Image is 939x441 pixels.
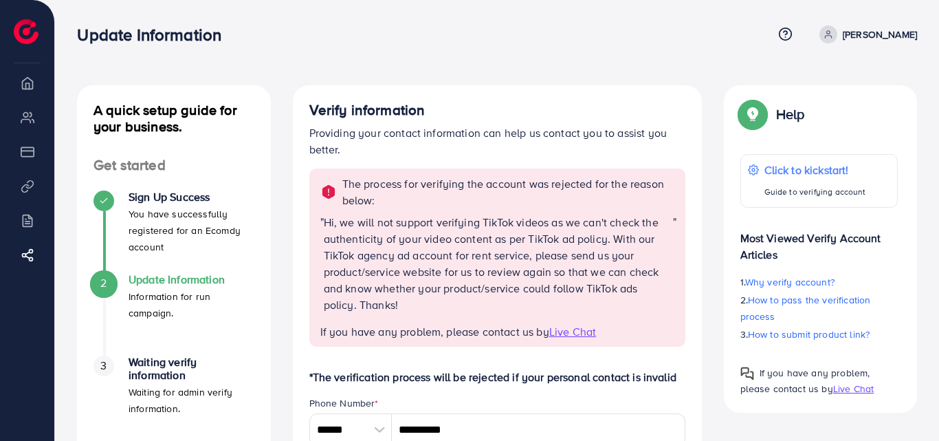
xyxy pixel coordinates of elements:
[764,162,866,178] p: Click to kickstart!
[129,356,254,382] h4: Waiting verify information
[740,326,898,343] p: 3.
[309,396,379,410] label: Phone Number
[673,214,676,324] span: "
[814,25,917,43] a: [PERSON_NAME]
[740,293,871,323] span: How to pass the verification process
[77,157,271,174] h4: Get started
[129,384,254,417] p: Waiting for admin verify information.
[309,369,685,385] p: *The verification process will be rejected if your personal contact is invalid
[129,288,254,321] p: Information for run campaign.
[745,275,835,289] span: Why verify account?
[740,367,754,380] img: Popup guide
[100,275,107,291] span: 2
[748,327,870,341] span: How to submit product link?
[549,324,596,339] span: Live Chat
[129,206,254,255] p: You have successfully registered for an Ecomdy account
[14,19,38,44] img: logo
[740,102,765,127] img: Popup guide
[77,273,271,356] li: Update Information
[740,274,898,290] p: 1.
[776,106,805,122] p: Help
[77,356,271,438] li: Waiting verify information
[342,175,677,208] p: The process for verifying the account was rejected for the reason below:
[740,366,870,396] span: If you have any problem, please contact us by
[740,219,898,263] p: Most Viewed Verify Account Articles
[309,125,685,158] p: Providing your contact information can help us contact you to assist you better.
[833,382,874,396] span: Live Chat
[740,292,898,325] p: 2.
[843,26,917,43] p: [PERSON_NAME]
[129,273,254,286] h4: Update Information
[764,184,866,200] p: Guide to verifying account
[100,358,107,374] span: 3
[77,102,271,135] h4: A quick setup guide for your business.
[77,25,232,45] h3: Update Information
[320,324,549,339] span: If you have any problem, please contact us by
[129,191,254,204] h4: Sign Up Success
[324,214,674,313] p: Hi, we will not support verifying TikTok videos as we can't check the authenticity of your video ...
[77,191,271,273] li: Sign Up Success
[320,214,324,324] span: "
[309,102,685,119] h4: Verify information
[320,184,337,200] img: alert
